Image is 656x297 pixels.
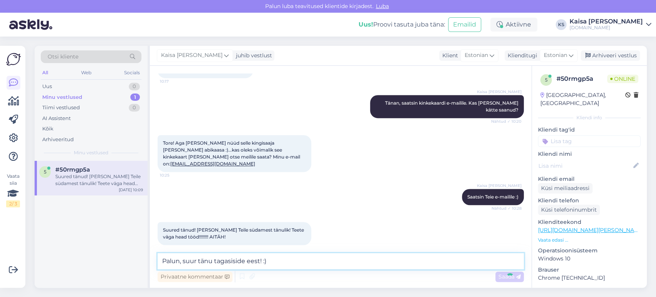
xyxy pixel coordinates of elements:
div: Tiimi vestlused [42,104,80,112]
p: Kliendi nimi [538,150,641,158]
span: Kaisa [PERSON_NAME] [477,89,521,95]
div: [DOMAIN_NAME] [570,25,643,31]
span: Tore! Aga [PERSON_NAME] nüüd selle kingisaaja [PERSON_NAME] abikaasa :)...kas oleks võimalik see ... [163,140,301,167]
img: Askly Logo [6,52,21,67]
div: Kaisa [PERSON_NAME] [570,18,643,25]
span: Luba [374,3,391,10]
span: Otsi kliente [48,53,78,61]
div: Aktiivne [490,18,537,32]
button: Emailid [448,17,481,32]
a: Kaisa [PERSON_NAME][DOMAIN_NAME] [570,18,651,31]
div: Kliendi info [538,114,641,121]
div: Kõik [42,125,53,133]
span: Minu vestlused [74,149,108,156]
span: 10:25 [160,172,189,178]
div: 2 / 3 [6,200,20,207]
div: Klient [439,52,458,60]
input: Lisa tag [538,135,641,147]
div: Socials [123,68,141,78]
p: Vaata edasi ... [538,237,641,244]
div: All [41,68,50,78]
div: Suured tänud! [PERSON_NAME] Teile südamest tänulik! Teete väga head tööd!!!!!!!! AITÄH! [55,173,143,187]
p: Windows 10 [538,255,641,263]
p: Kliendi telefon [538,197,641,205]
div: 1 [130,93,140,101]
div: Küsi meiliaadressi [538,183,593,194]
input: Lisa nimi [538,162,632,170]
p: Klienditeekond [538,218,641,226]
div: [DATE] 10:09 [119,187,143,193]
div: Web [80,68,93,78]
div: KS [556,19,566,30]
p: Kliendi tag'id [538,126,641,134]
div: Arhiveeritud [42,136,74,143]
span: #50rmgp5a [55,166,90,173]
a: [EMAIL_ADDRESS][DOMAIN_NAME] [170,161,255,167]
div: Vaata siia [6,173,20,207]
span: Suured tänud! [PERSON_NAME] Teile südamest tänulik! Teete väga head tööd!!!!!!!! AITÄH! [163,227,305,240]
p: Operatsioonisüsteem [538,247,641,255]
span: Kaisa [PERSON_NAME] [161,51,223,60]
div: Arhiveeri vestlus [581,50,640,61]
div: juhib vestlust [233,52,272,60]
span: Saatsin Teie e-mailile :) [467,194,518,200]
span: Nähtud ✓ 10:28 [492,205,521,211]
div: Klienditugi [505,52,537,60]
div: # 50rmgp5a [556,74,607,83]
p: Chrome [TECHNICAL_ID] [538,274,641,282]
b: Uus! [359,21,373,28]
span: Tänan, saatsin kinkekaardi e-mailile. Kas [PERSON_NAME] kätte saanud? [385,100,520,113]
span: 10:31 [160,245,189,251]
span: Online [607,75,638,83]
div: 0 [129,83,140,90]
div: [GEOGRAPHIC_DATA], [GEOGRAPHIC_DATA] [540,91,625,107]
div: Proovi tasuta juba täna: [359,20,445,29]
p: Brauser [538,266,641,274]
span: 10:17 [160,78,189,84]
span: Estonian [544,51,567,60]
div: Küsi telefoninumbrit [538,205,600,215]
span: Estonian [465,51,488,60]
span: Nähtud ✓ 10:20 [491,118,521,124]
span: Kaisa [PERSON_NAME] [477,183,521,189]
div: Minu vestlused [42,93,82,101]
span: 5 [44,169,47,175]
div: Uus [42,83,52,90]
div: 0 [129,104,140,112]
p: Kliendi email [538,175,641,183]
div: AI Assistent [42,115,71,122]
span: 5 [545,77,548,83]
